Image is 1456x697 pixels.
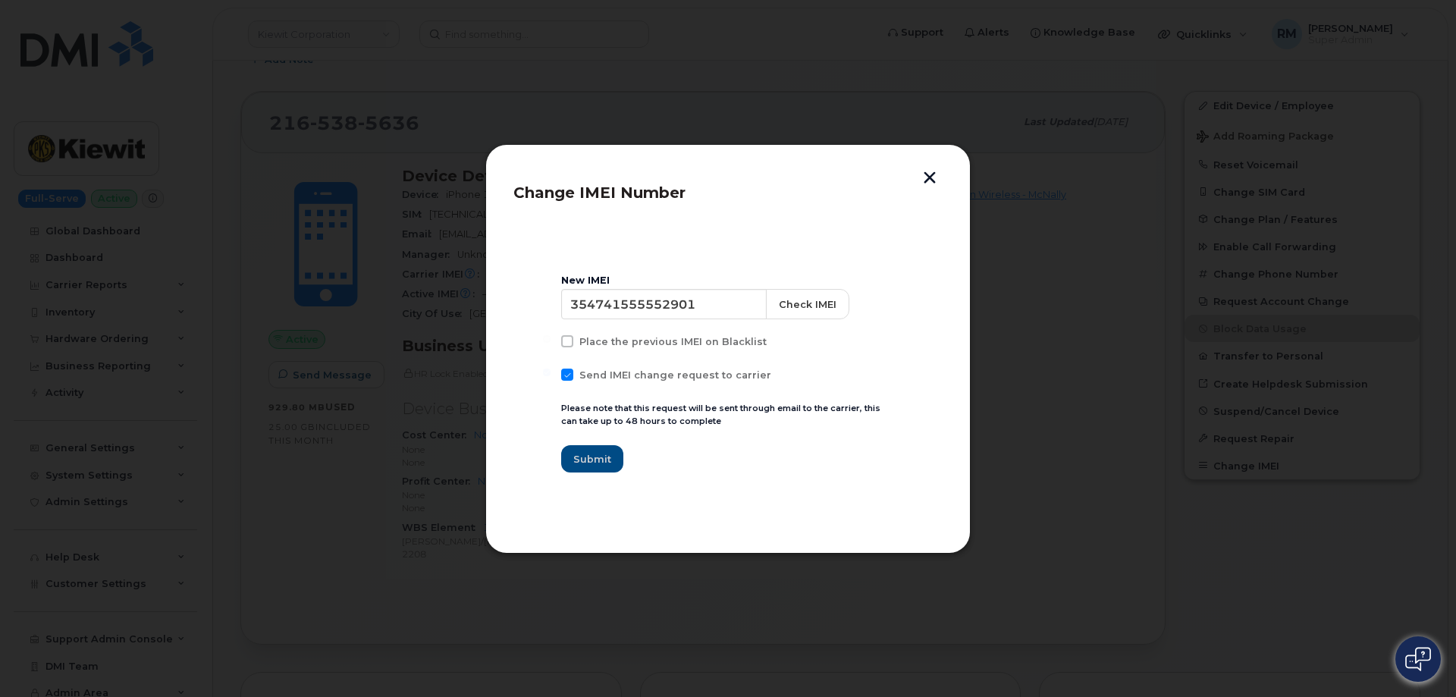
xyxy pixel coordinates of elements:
[766,289,849,319] button: Check IMEI
[561,275,895,287] div: New IMEI
[573,452,611,466] span: Submit
[561,445,623,473] button: Submit
[1405,647,1431,671] img: Open chat
[561,403,880,426] small: Please note that this request will be sent through email to the carrier, this can take up to 48 h...
[513,184,686,202] span: Change IMEI Number
[543,369,551,376] input: Send IMEI change request to carrier
[579,369,771,381] span: Send IMEI change request to carrier
[579,336,767,347] span: Place the previous IMEI on Blacklist
[543,335,551,343] input: Place the previous IMEI on Blacklist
